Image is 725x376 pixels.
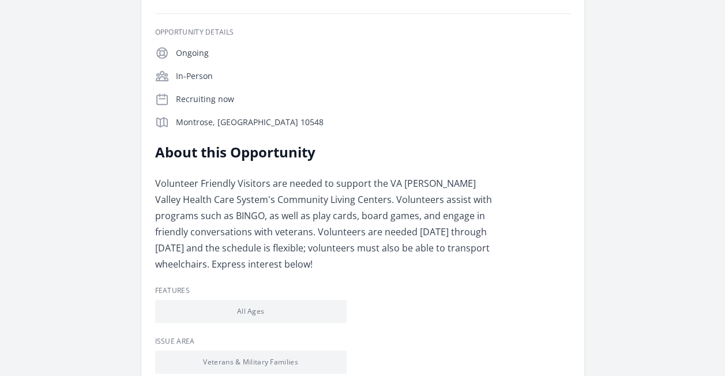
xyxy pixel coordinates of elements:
p: Volunteer Friendly Visitors are needed to support the VA [PERSON_NAME] Valley Health Care System'... [155,175,493,272]
h3: Features [155,286,570,295]
li: All Ages [155,300,347,323]
p: Recruiting now [176,93,570,105]
h3: Opportunity Details [155,28,570,37]
li: Veterans & Military Families [155,351,347,374]
p: Montrose, [GEOGRAPHIC_DATA] 10548 [176,116,570,128]
h3: Issue area [155,337,570,346]
p: In-Person [176,70,570,82]
p: Ongoing [176,47,570,59]
h2: About this Opportunity [155,143,493,161]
